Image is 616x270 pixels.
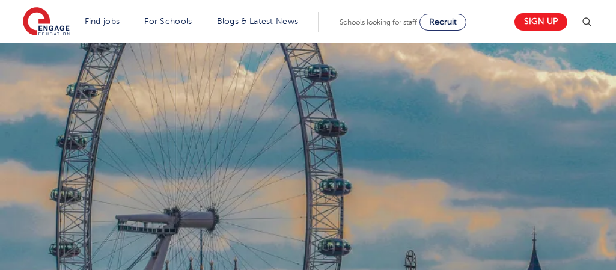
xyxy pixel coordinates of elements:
[340,18,417,26] span: Schools looking for staff
[85,17,120,26] a: Find jobs
[144,17,192,26] a: For Schools
[419,14,466,31] a: Recruit
[217,17,299,26] a: Blogs & Latest News
[429,17,457,26] span: Recruit
[23,7,70,37] img: Engage Education
[514,13,567,31] a: Sign up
